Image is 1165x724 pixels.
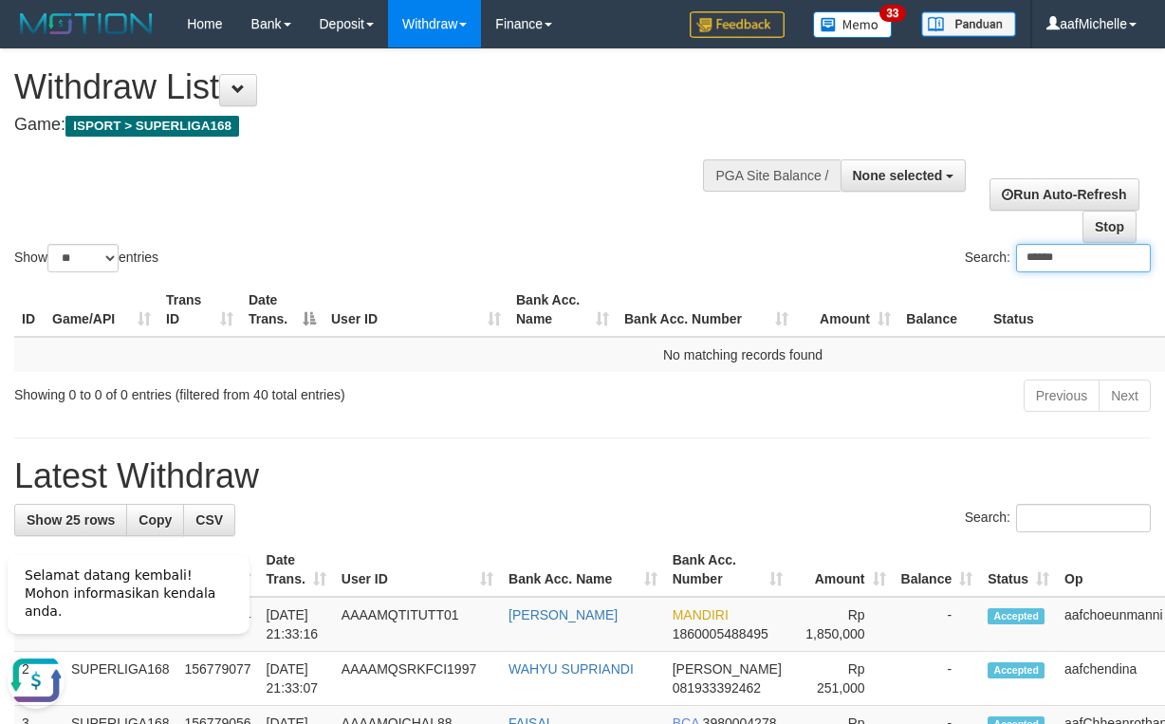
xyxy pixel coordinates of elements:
[259,543,334,597] th: Date Trans.: activate to sort column ascending
[989,178,1138,211] a: Run Auto-Refresh
[703,159,840,192] div: PGA Site Balance /
[8,114,65,171] button: Open LiveChat chat widget
[1016,504,1151,532] input: Search:
[673,626,768,641] span: Copy 1860005488495 to clipboard
[126,504,184,536] a: Copy
[988,608,1045,624] span: Accepted
[853,168,943,183] span: None selected
[509,661,634,677] a: WAHYU SUPRIANDI
[509,283,617,337] th: Bank Acc. Name: activate to sort column ascending
[879,5,905,22] span: 33
[14,378,472,404] div: Showing 0 to 0 of 0 entries (filtered from 40 total entries)
[673,661,782,677] span: [PERSON_NAME]
[1082,211,1137,243] a: Stop
[334,597,501,652] td: AAAAMQTITUTT01
[898,283,986,337] th: Balance
[796,283,898,337] th: Amount: activate to sort column ascending
[65,116,239,137] span: ISPORT > SUPERLIGA168
[673,680,761,696] span: Copy 081933392462 to clipboard
[14,504,127,536] a: Show 25 rows
[980,543,1057,597] th: Status: activate to sort column ascending
[1024,380,1100,412] a: Previous
[14,68,758,106] h1: Withdraw List
[790,652,893,706] td: Rp 251,000
[14,457,1151,495] h1: Latest Withdraw
[690,11,785,38] img: Feedback.jpg
[241,283,324,337] th: Date Trans.: activate to sort column descending
[14,116,758,135] h4: Game:
[14,9,158,38] img: MOTION_logo.png
[14,283,45,337] th: ID
[1099,380,1151,412] a: Next
[894,652,981,706] td: -
[259,597,334,652] td: [DATE] 21:33:16
[894,597,981,652] td: -
[509,607,618,622] a: [PERSON_NAME]
[813,11,893,38] img: Button%20Memo.svg
[921,11,1016,37] img: panduan.png
[139,512,172,528] span: Copy
[45,283,158,337] th: Game/API: activate to sort column ascending
[25,29,215,81] span: Selamat datang kembali! Mohon informasikan kendala anda.
[158,283,241,337] th: Trans ID: activate to sort column ascending
[27,512,115,528] span: Show 25 rows
[334,652,501,706] td: AAAAMQSRKFCI1997
[965,504,1151,532] label: Search:
[988,662,1045,678] span: Accepted
[334,543,501,597] th: User ID: activate to sort column ascending
[1016,244,1151,272] input: Search:
[195,512,223,528] span: CSV
[790,597,893,652] td: Rp 1,850,000
[665,543,791,597] th: Bank Acc. Number: activate to sort column ascending
[965,244,1151,272] label: Search:
[47,244,119,272] select: Showentries
[183,504,235,536] a: CSV
[14,244,158,272] label: Show entries
[841,159,967,192] button: None selected
[894,543,981,597] th: Balance: activate to sort column ascending
[259,652,334,706] td: [DATE] 21:33:07
[501,543,665,597] th: Bank Acc. Name: activate to sort column ascending
[673,607,729,622] span: MANDIRI
[790,543,893,597] th: Amount: activate to sort column ascending
[324,283,509,337] th: User ID: activate to sort column ascending
[617,283,796,337] th: Bank Acc. Number: activate to sort column ascending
